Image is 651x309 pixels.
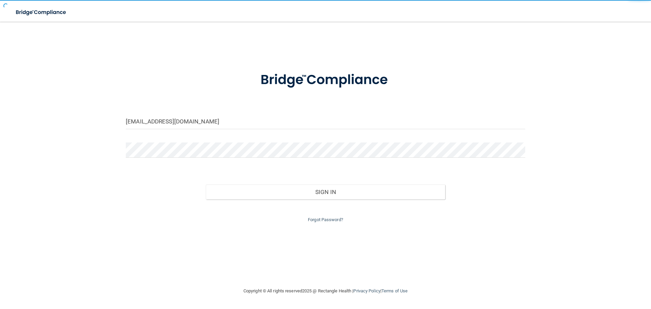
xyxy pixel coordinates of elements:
img: bridge_compliance_login_screen.278c3ca4.svg [246,62,405,98]
iframe: Drift Widget Chat Controller [534,261,643,288]
a: Privacy Policy [353,288,380,293]
a: Terms of Use [381,288,408,293]
img: bridge_compliance_login_screen.278c3ca4.svg [10,5,73,19]
button: Sign In [206,185,446,199]
input: Email [126,114,525,129]
div: Copyright © All rights reserved 2025 @ Rectangle Health | | [202,280,449,302]
a: Forgot Password? [308,217,343,222]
